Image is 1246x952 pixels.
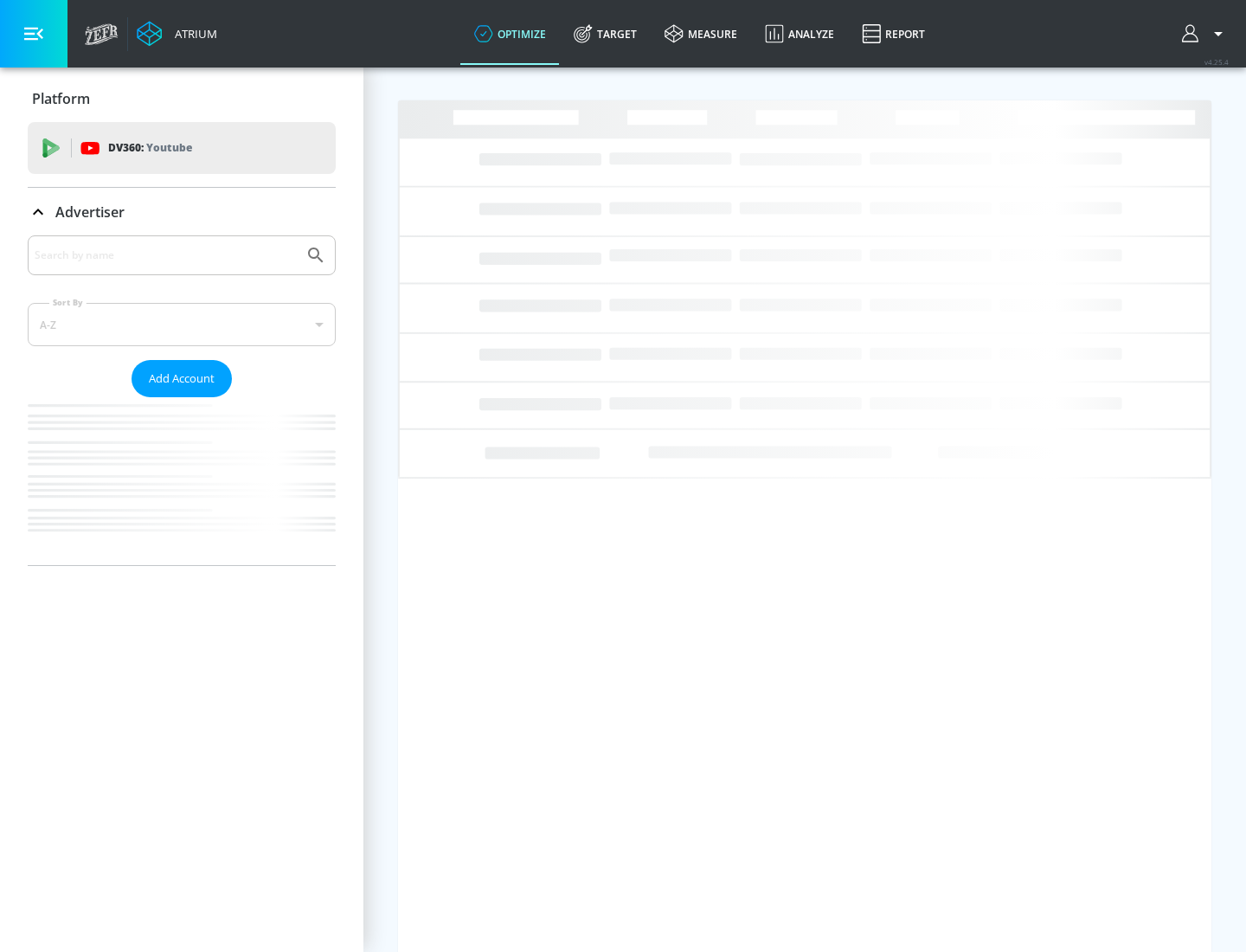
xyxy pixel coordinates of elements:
a: Atrium [137,21,217,47]
p: DV360: [108,138,192,158]
span: Add Account [149,369,215,389]
div: Advertiser [28,235,336,565]
div: Atrium [168,26,217,42]
p: Advertiser [55,203,125,222]
nav: list of Advertiser [28,397,336,565]
p: Platform [32,89,90,108]
div: Platform [28,74,336,123]
a: Target [560,3,651,65]
div: A-Z [28,303,336,346]
a: Report [848,3,939,65]
input: Search by name [35,244,297,267]
a: Analyze [751,3,848,65]
button: Add Account [132,360,232,397]
span: v 4.25.4 [1204,57,1229,67]
div: Advertiser [28,188,336,236]
a: measure [651,3,751,65]
p: Youtube [146,138,192,157]
a: optimize [460,3,560,65]
label: Sort By [49,297,87,308]
div: DV360: Youtube [28,122,336,174]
